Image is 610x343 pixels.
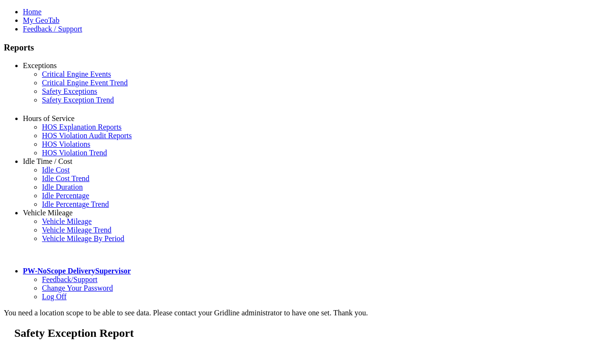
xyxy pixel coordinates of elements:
[42,131,132,140] a: HOS Violation Audit Reports
[42,183,83,191] a: Idle Duration
[42,70,111,78] a: Critical Engine Events
[42,174,90,182] a: Idle Cost Trend
[23,61,57,70] a: Exceptions
[42,79,128,87] a: Critical Engine Event Trend
[23,25,82,33] a: Feedback / Support
[23,8,41,16] a: Home
[42,284,113,292] a: Change Your Password
[42,87,97,95] a: Safety Exceptions
[42,293,67,301] a: Log Off
[42,192,89,200] a: Idle Percentage
[14,327,606,340] h2: Safety Exception Report
[42,226,112,234] a: Vehicle Mileage Trend
[42,96,114,104] a: Safety Exception Trend
[42,140,90,148] a: HOS Violations
[4,309,606,317] div: You need a location scope to be able to see data. Please contact your Gridline administrator to h...
[23,209,72,217] a: Vehicle Mileage
[23,267,131,275] a: PW-NoScope DeliverySupervisor
[42,149,107,157] a: HOS Violation Trend
[42,123,122,131] a: HOS Explanation Reports
[42,166,70,174] a: Idle Cost
[23,157,72,165] a: Idle Time / Cost
[42,234,124,242] a: Vehicle Mileage By Period
[23,114,74,122] a: Hours of Service
[42,200,109,208] a: Idle Percentage Trend
[42,275,97,283] a: Feedback/Support
[23,16,60,24] a: My GeoTab
[4,42,606,53] h3: Reports
[42,217,91,225] a: Vehicle Mileage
